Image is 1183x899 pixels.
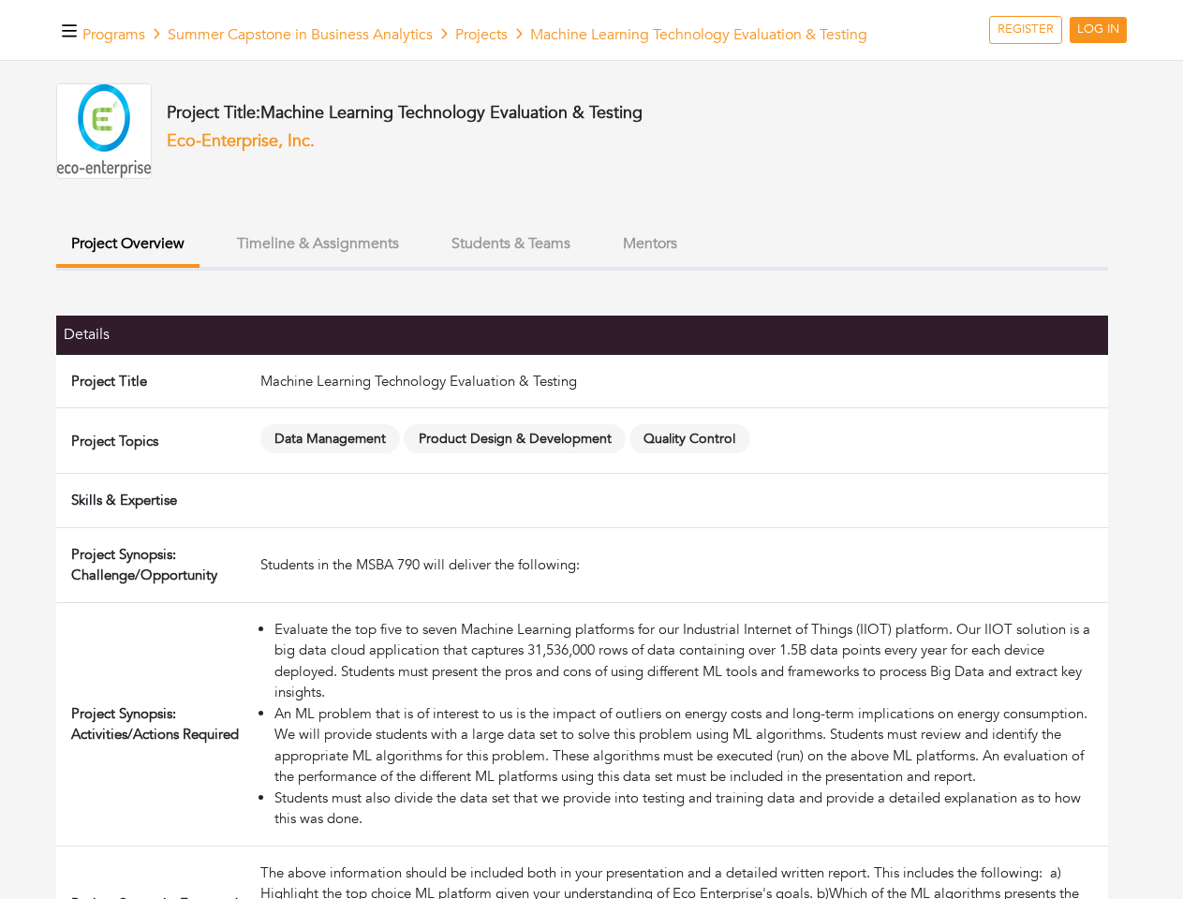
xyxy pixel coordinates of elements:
td: Project Topics [56,408,253,474]
td: Project Title [56,354,253,408]
td: Skills & Expertise [56,474,253,528]
span: Data Management [260,424,401,453]
button: Mentors [608,224,692,264]
li: Students must also divide the data set that we provide into testing and training data and provide... [274,788,1101,830]
li: An ML problem that is of interest to us is the impact of outliers on energy costs and long-term i... [274,703,1101,788]
span: Quality Control [629,424,750,453]
a: Programs [82,24,145,45]
td: Project Synopsis: Challenge/Opportunity [56,527,253,602]
a: LOG IN [1070,17,1127,43]
a: Summer Capstone in Business Analytics [168,24,433,45]
span: Product Design & Development [404,424,626,453]
button: Project Overview [56,224,200,268]
span: Machine Learning Technology Evaluation & Testing [260,101,643,125]
th: Details [56,316,253,354]
button: Timeline & Assignments [222,224,414,264]
button: Students & Teams [436,224,585,264]
li: Evaluate the top five to seven Machine Learning platforms for our Industrial Internet of Things (... [274,619,1101,703]
a: Eco-Enterprise, Inc. [167,129,315,153]
h4: Project Title: [167,103,643,124]
span: Machine Learning Technology Evaluation & Testing [530,24,867,45]
td: Machine Learning Technology Evaluation & Testing [253,354,1108,408]
img: eco-enterprise_Logo_vf.jpeg [56,83,152,179]
div: Students in the MSBA 790 will deliver the following: [260,554,1101,576]
a: REGISTER [989,16,1062,44]
a: Projects [455,24,508,45]
td: Project Synopsis: Activities/Actions Required [56,602,253,846]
